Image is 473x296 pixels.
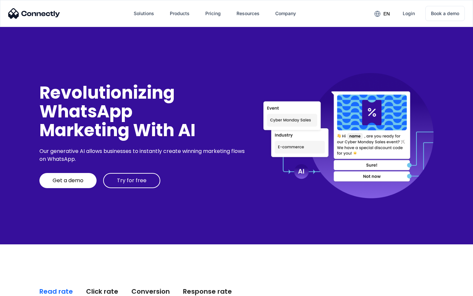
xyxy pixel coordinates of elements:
div: Resources [236,9,259,18]
a: Login [397,6,420,21]
a: Pricing [200,6,226,21]
div: Conversion [131,287,170,296]
div: Company [275,9,296,18]
a: Try for free [103,173,160,188]
div: Our generative AI allows businesses to instantly create winning marketing flows on WhatsApp. [39,147,247,163]
a: Get a demo [39,173,97,188]
img: Connectly Logo [8,8,60,19]
div: Login [403,9,415,18]
div: Products [170,9,190,18]
div: Pricing [205,9,221,18]
div: Get a demo [53,177,83,184]
div: Try for free [117,177,146,184]
a: Book a demo [425,6,465,21]
div: Click rate [86,287,118,296]
div: Revolutionizing WhatsApp Marketing With AI [39,83,247,140]
div: Response rate [183,287,232,296]
div: Solutions [134,9,154,18]
div: en [383,9,390,18]
div: Read rate [39,287,73,296]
